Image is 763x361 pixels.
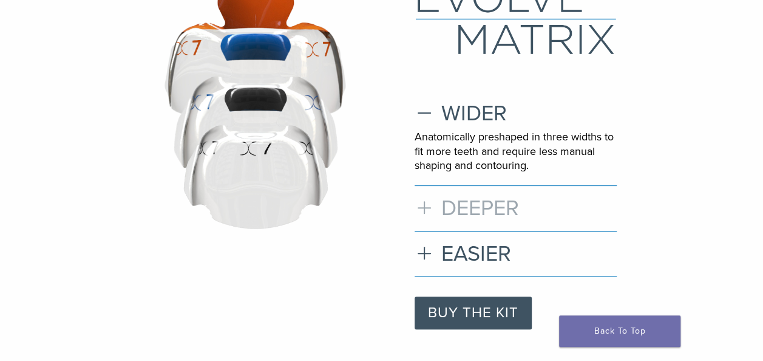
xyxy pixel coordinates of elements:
h3: EASIER [415,241,617,267]
h3: DEEPER [415,195,617,221]
a: BUY THE KIT [415,297,532,329]
p: Anatomically preshaped in three widths to fit more teeth and require less manual shaping and cont... [415,130,617,173]
a: Back To Top [559,315,680,347]
h3: WIDER [415,100,617,126]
